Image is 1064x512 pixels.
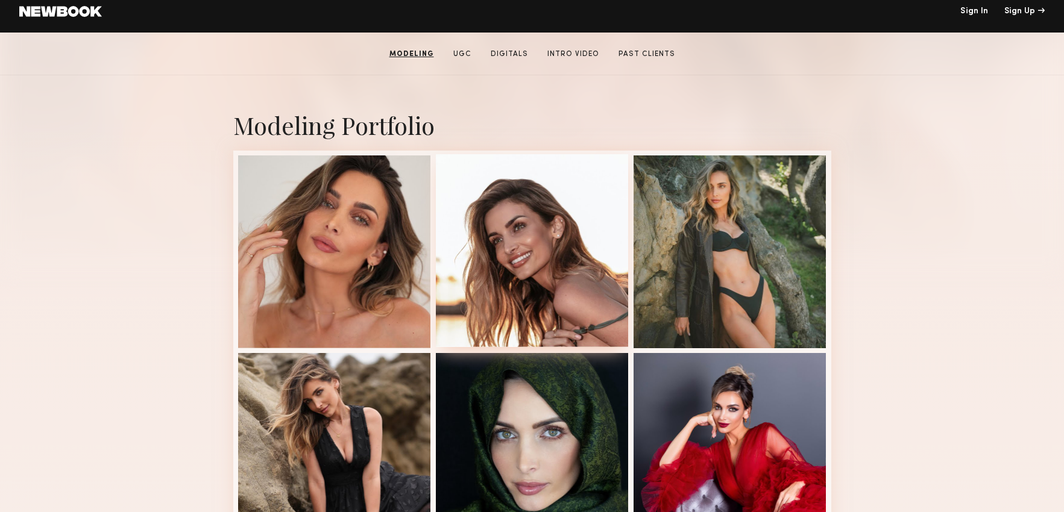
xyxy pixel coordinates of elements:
a: Past Clients [614,49,680,60]
a: Sign In [960,7,988,16]
a: Digitals [486,49,533,60]
a: Intro Video [543,49,604,60]
div: Modeling Portfolio [233,109,831,141]
div: Sign Up [1004,7,1045,16]
a: Modeling [385,49,439,60]
a: UGC [449,49,476,60]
